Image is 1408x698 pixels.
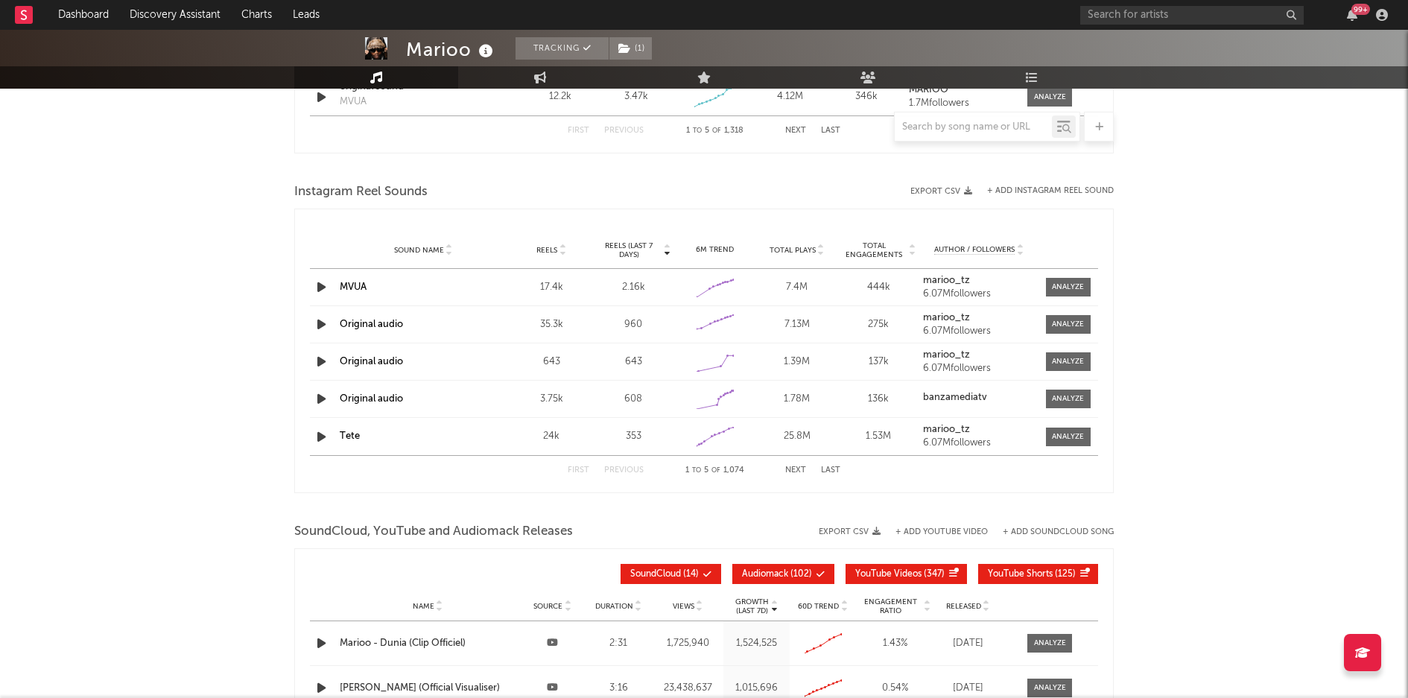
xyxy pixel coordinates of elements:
span: ( 1 ) [609,37,653,60]
a: Tete [340,431,360,441]
input: Search by song name or URL [895,121,1052,133]
strong: marioo_tz [923,350,970,360]
div: 6M Trend [678,244,752,256]
span: ( 125 ) [988,570,1076,579]
span: Engagement Ratio [860,597,922,615]
div: 6.07M followers [923,438,1035,448]
div: Marioo [406,37,497,62]
div: 275k [842,317,916,332]
div: 2:31 [589,636,648,651]
div: MVUA [340,95,367,110]
p: Growth [735,597,769,606]
button: + Add SoundCloud Song [988,528,1114,536]
button: Next [785,466,806,475]
div: 1,015,696 [727,681,786,696]
span: ( 102 ) [742,570,812,579]
span: Source [533,602,562,611]
a: Original audio [340,320,403,329]
span: of [711,467,720,474]
div: 643 [596,355,670,369]
span: Duration [595,602,633,611]
span: Instagram Reel Sounds [294,183,428,201]
div: 99 + [1351,4,1370,15]
div: 136k [842,392,916,407]
div: 960 [596,317,670,332]
a: marioo_tz [923,313,1035,323]
span: YouTube Videos [855,570,922,579]
span: Views [673,602,694,611]
div: 1.53M [842,429,916,444]
div: 3.47k [624,89,648,104]
div: 4.12M [755,89,825,104]
span: Audiomack [742,570,788,579]
div: 346k [832,89,901,104]
div: 608 [596,392,670,407]
div: 25.8M [760,429,834,444]
span: Released [946,602,981,611]
button: First [568,466,589,475]
div: 12.2k [525,89,594,104]
span: Total Engagements [842,241,907,259]
a: banzamediatv [923,393,1035,403]
button: + Add YouTube Video [895,528,988,536]
p: (Last 7d) [735,606,769,615]
a: MARIOO [909,85,1012,95]
span: to [692,467,701,474]
div: + Add Instagram Reel Sound [972,187,1114,195]
div: 1,725,940 [656,636,720,651]
div: 23,438,637 [656,681,720,696]
div: 353 [596,429,670,444]
div: 6.07M followers [923,289,1035,299]
button: + Add SoundCloud Song [1003,528,1114,536]
a: Original audio [340,357,403,367]
strong: marioo_tz [923,425,970,434]
button: YouTube Videos(347) [846,564,967,584]
strong: banzamediatv [923,393,987,402]
span: Sound Name [394,246,444,255]
span: ( 347 ) [855,570,945,579]
button: Previous [604,466,644,475]
div: 444k [842,280,916,295]
a: Original audio [340,394,403,404]
span: YouTube Shorts [988,570,1053,579]
span: Reels [536,246,557,255]
div: 1,524,525 [727,636,786,651]
div: 17.4k [514,280,589,295]
button: Last [821,466,840,475]
div: 2.16k [596,280,670,295]
a: marioo_tz [923,350,1035,361]
div: 643 [514,355,589,369]
button: + Add Instagram Reel Sound [987,187,1114,195]
a: Marioo - Dunia (Clip Officiel) [340,636,516,651]
span: Total Plays [770,246,816,255]
span: SoundCloud, YouTube and Audiomack Releases [294,523,573,541]
div: 6.07M followers [923,326,1035,337]
strong: marioo_tz [923,313,970,323]
span: SoundCloud [630,570,681,579]
div: 137k [842,355,916,369]
div: 0.54 % [860,681,930,696]
div: 1.43 % [860,636,930,651]
button: Export CSV [910,187,972,196]
button: YouTube Shorts(125) [978,564,1098,584]
button: 99+ [1347,9,1357,21]
strong: marioo_tz [923,276,970,285]
strong: MARIOO [909,85,948,95]
div: + Add YouTube Video [881,528,988,536]
button: Tracking [516,37,609,60]
span: Author / Followers [934,245,1015,255]
div: 7.13M [760,317,834,332]
span: Reels (last 7 days) [596,241,662,259]
a: [PERSON_NAME] (Official Visualiser) [340,681,516,696]
a: marioo_tz [923,276,1035,286]
div: 1.7M followers [909,98,1012,109]
div: [DATE] [938,636,998,651]
button: Audiomack(102) [732,564,834,584]
button: (1) [609,37,652,60]
a: MVUA [340,282,367,292]
div: 24k [514,429,589,444]
div: 35.3k [514,317,589,332]
div: 3:16 [589,681,648,696]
